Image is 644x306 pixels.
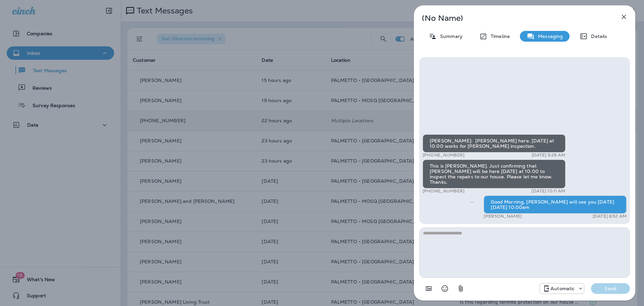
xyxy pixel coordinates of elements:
button: Add in a premade template [422,282,435,295]
p: [PHONE_NUMBER] [423,188,465,194]
div: This is [PERSON_NAME]. Just confirming that [PERSON_NAME] will be here [DATE] at 10:00 to inspect... [423,160,566,188]
span: Sent [470,199,474,205]
p: Messaging [535,34,563,39]
p: [PHONE_NUMBER] [423,152,465,158]
p: Details [588,34,607,39]
p: (No Name) [422,15,605,21]
p: [DATE] 10:11 AM [531,188,565,194]
button: Select an emoji [438,282,451,295]
p: [DATE] 9:26 AM [532,152,566,158]
p: [DATE] 8:52 AM [593,214,627,219]
p: Summary [437,34,463,39]
div: Good Morning, [PERSON_NAME] will see you [DATE][DATE] 10:00am [484,195,627,214]
p: Automatic [550,286,575,291]
p: Timeline [487,34,510,39]
div: [PERSON_NAME]: [PERSON_NAME] here. [DATE] at 10:00 works for [PERSON_NAME] inspection. [423,134,566,152]
p: [PERSON_NAME] [484,214,522,219]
